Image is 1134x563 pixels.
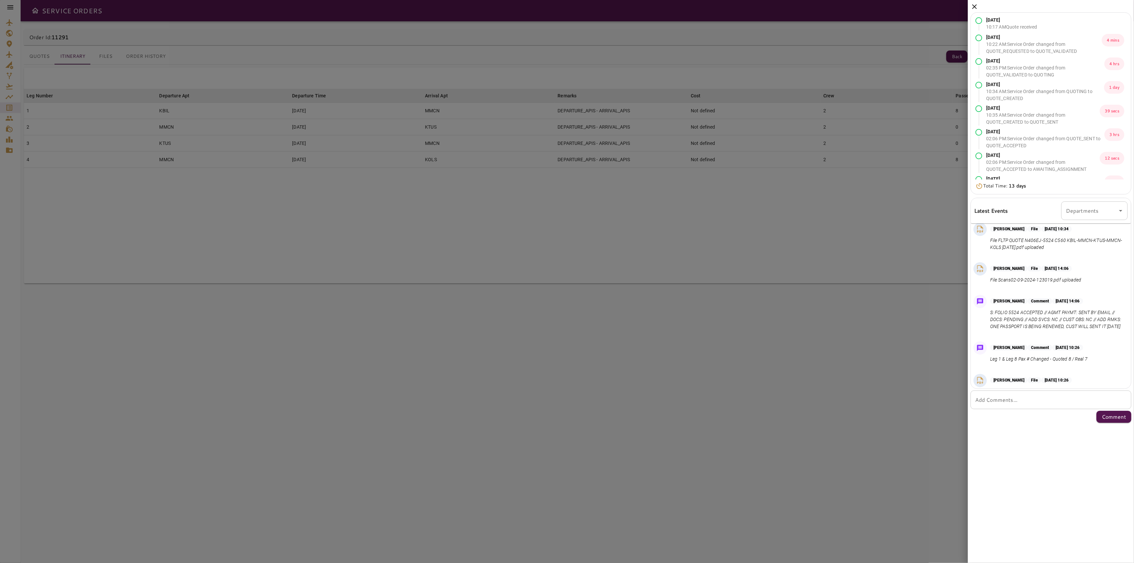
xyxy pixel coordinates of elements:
b: 13 days [1009,182,1026,189]
p: 10:22 AM : Service Order changed from QUOTE_REQUESTED to QUOTE_VALIDATED [986,41,1102,55]
img: Message Icon [976,343,985,353]
img: PDF File [975,264,985,274]
p: [DATE] [986,57,1104,64]
p: S: FOLIO 5524 ACCEPTED // AGMT PAYMT: SENT BY EMAIL // DOCS: PENDING // ADD SVCS: NC // CUST OBS:... [990,309,1125,330]
img: Timer Icon [976,183,983,189]
button: Comment [1096,411,1131,423]
p: [PERSON_NAME] [990,345,1028,351]
p: File [1028,377,1041,383]
p: 4 mins [1102,34,1124,47]
p: [DATE] [986,152,1100,159]
p: File N406EJ_CST FS-PRFT-WKS-03_NEW.xlsx uploaded [990,388,1103,395]
p: Comment [1102,413,1126,421]
p: [DATE] 10:34 [1041,226,1072,232]
p: [DATE] 10:26 [1052,345,1083,351]
p: 02:06 PM : Service Order changed from QUOTE_ACCEPTED to AWAITING_ASSIGNMENT [986,159,1100,173]
p: [PERSON_NAME] [990,266,1028,272]
h6: Latest Events [974,206,1008,215]
img: PDF File [975,376,985,386]
p: [DATE] 10:26 [1041,377,1072,383]
p: File Scans02-09-2024-123019.pdf uploaded [990,277,1081,283]
p: [DATE] 14:06 [1052,298,1083,304]
p: Comment [1028,298,1052,304]
p: 1 day [1104,81,1124,94]
p: 02:06 PM : Service Order changed from QUOTE_SENT to QUOTE_ACCEPTED [986,135,1104,149]
p: [DATE] 14:06 [1041,266,1072,272]
p: [DATE] [986,175,1104,182]
p: [PERSON_NAME] [990,298,1028,304]
p: Comment [1028,345,1052,351]
p: 10:34 AM : Service Order changed from QUOTING to QUOTE_CREATED [986,88,1104,102]
p: [PERSON_NAME] [990,226,1028,232]
p: File [1028,266,1041,272]
p: 39 secs [1100,105,1124,117]
p: File FLTP QUOTE N406EJ-5524 C560 KBIL-MMCN-KTUS-MMCN-KOLS [DATE].pdf uploaded [990,237,1125,251]
p: [DATE] [986,17,1037,24]
p: [PERSON_NAME] [990,377,1028,383]
img: Message Icon [976,297,985,306]
p: Total Time: [983,182,1026,189]
p: File [1028,226,1041,232]
p: Leg 1 & Leg 8 Pax # Changed - Quoted 8 / Real 7 [990,356,1087,363]
p: [DATE] [986,34,1102,41]
p: 10:35 AM : Service Order changed from QUOTE_CREATED to QUOTE_SENT [986,112,1100,126]
p: 10:17 AM Quote received [986,24,1037,31]
p: 12 secs [1100,152,1124,165]
img: PDF File [975,224,985,234]
p: 4 hrs [1104,57,1124,70]
p: 4 hrs [1104,175,1124,188]
p: 02:35 PM : Service Order changed from QUOTE_VALIDATED to QUOTING [986,64,1104,78]
p: [DATE] [986,105,1100,112]
p: 3 hrs [1104,128,1124,141]
button: Open [1116,206,1125,215]
p: [DATE] [986,128,1104,135]
p: [DATE] [986,81,1104,88]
